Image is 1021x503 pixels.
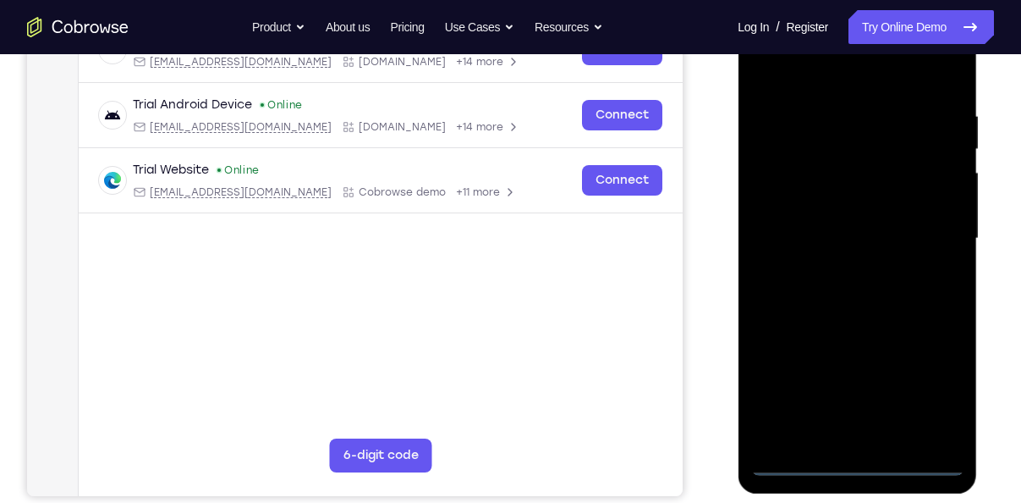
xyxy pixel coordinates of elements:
a: Log In [738,10,769,44]
div: Trial Android Device [106,102,225,119]
div: Open device details [52,154,656,219]
button: Use Cases [445,10,514,44]
div: App [315,126,419,140]
label: User ID [590,56,634,73]
span: Cobrowse demo [332,257,419,270]
div: Trial Website [106,233,182,250]
div: Email [106,126,305,140]
div: Online [232,104,276,118]
a: About us [326,10,370,44]
label: Email [509,56,540,73]
a: Connect [555,236,635,267]
div: Open device details [52,219,656,285]
div: App [315,191,419,205]
span: android@example.com [123,191,305,205]
div: Email [106,257,305,270]
span: +11 more [429,257,473,270]
a: Try Online Demo [848,10,994,44]
div: Online [232,169,276,183]
button: Product [252,10,305,44]
span: / [776,17,779,37]
span: +14 more [429,191,476,205]
label: demo_id [336,56,389,73]
a: Connect [555,106,635,136]
div: New devices found. [233,174,237,178]
div: Open device details [52,89,656,154]
span: Cobrowse.io [332,126,419,140]
span: Cobrowse.io [332,191,419,205]
a: Go to the home page [27,17,129,37]
div: Email [106,191,305,205]
input: Filter devices... [96,56,309,73]
span: android@example.com [123,126,305,140]
div: App [315,257,419,270]
a: Register [787,10,828,44]
span: web@example.com [123,257,305,270]
div: Trial Android Device [106,168,225,185]
button: Resources [535,10,603,44]
h1: Connect [65,10,157,37]
div: Online [189,235,233,248]
a: Pricing [390,10,424,44]
button: Refresh [615,51,642,78]
div: New devices found. [233,109,237,113]
a: Connect [555,171,635,202]
div: New devices found. [190,240,194,243]
span: +14 more [429,126,476,140]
